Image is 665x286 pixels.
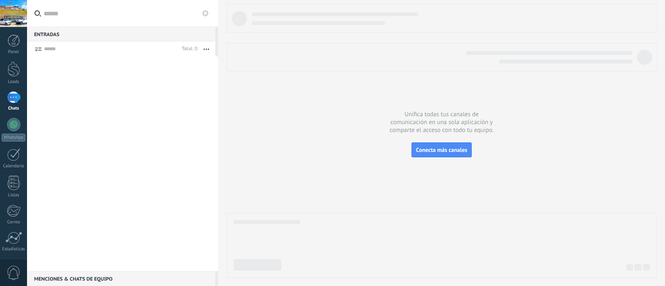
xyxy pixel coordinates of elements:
button: Conecta más canales [411,142,472,157]
div: Entradas [27,27,215,42]
div: Estadísticas [2,247,26,252]
div: WhatsApp [2,134,25,142]
div: Calendario [2,164,26,169]
span: Conecta más canales [416,146,467,154]
div: Listas [2,193,26,198]
div: Chats [2,106,26,111]
div: Correo [2,220,26,225]
div: Leads [2,79,26,85]
div: Panel [2,49,26,55]
div: Menciones & Chats de equipo [27,271,215,286]
div: Total: 0 [179,45,197,53]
